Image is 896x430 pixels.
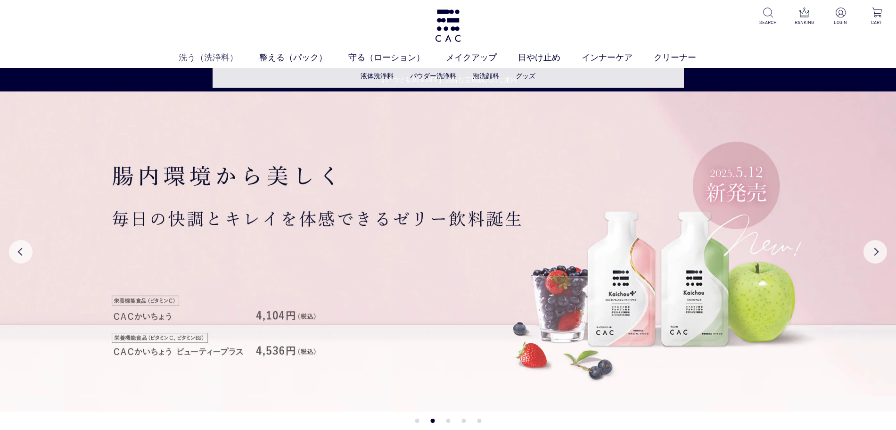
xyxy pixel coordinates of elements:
[518,51,582,64] a: 日やけ止め
[415,419,419,423] button: 1 of 5
[9,240,33,264] button: Previous
[410,72,456,80] a: パウダー洗浄料
[0,75,896,85] a: 【いつでも10％OFF】お得な定期購入のご案内
[793,8,816,26] a: RANKING
[516,72,535,80] a: グッズ
[477,419,481,423] button: 5 of 5
[446,419,450,423] button: 3 of 5
[756,19,780,26] p: SEARCH
[829,8,852,26] a: LOGIN
[473,72,499,80] a: 泡洗顔料
[348,51,446,64] a: 守る（ローション）
[865,8,888,26] a: CART
[582,51,654,64] a: インナーケア
[756,8,780,26] a: SEARCH
[863,240,887,264] button: Next
[430,419,435,423] button: 2 of 5
[361,72,394,80] a: 液体洗浄料
[446,51,518,64] a: メイクアップ
[461,419,466,423] button: 4 of 5
[793,19,816,26] p: RANKING
[434,9,462,42] img: logo
[865,19,888,26] p: CART
[259,51,348,64] a: 整える（パック）
[654,51,717,64] a: クリーナー
[179,51,259,64] a: 洗う（洗浄料）
[829,19,852,26] p: LOGIN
